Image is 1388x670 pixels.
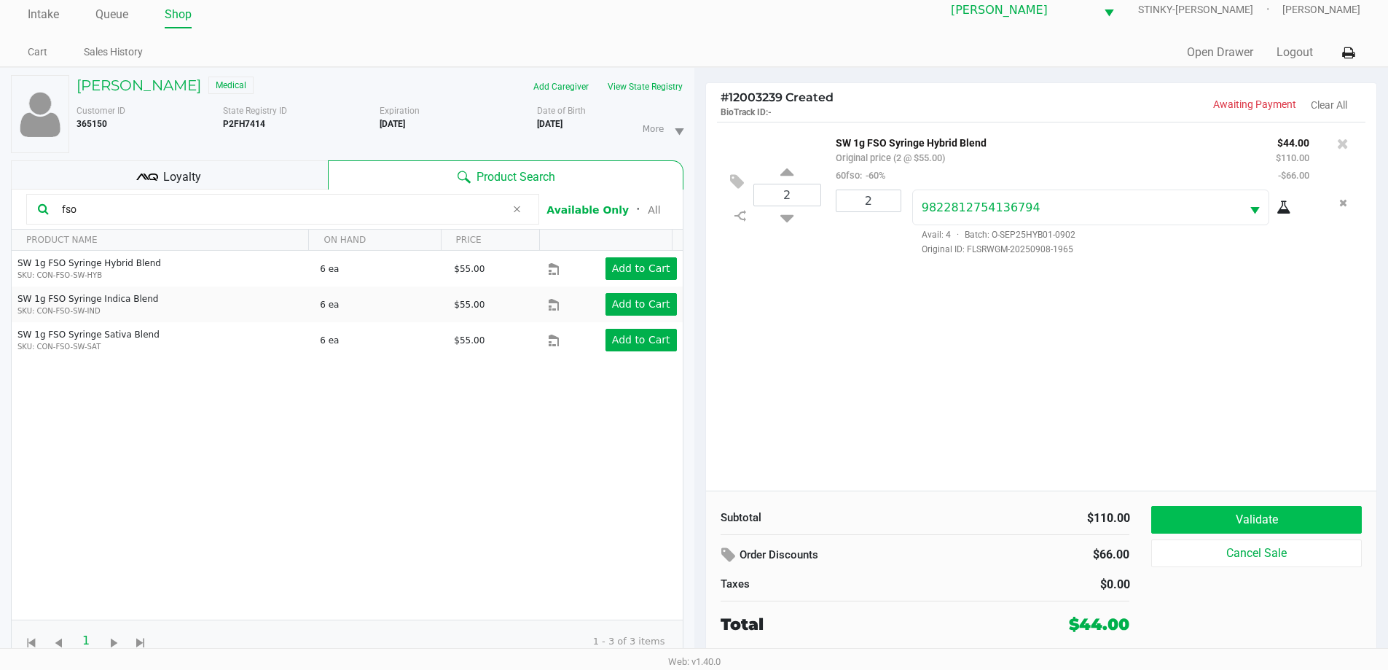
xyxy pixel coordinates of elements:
[1277,44,1313,61] button: Logout
[1151,539,1361,567] button: Cancel Sale
[441,230,540,251] th: PRICE
[95,4,128,25] a: Queue
[84,43,143,61] a: Sales History
[127,626,154,654] span: Go to the last page
[1311,98,1347,113] button: Clear All
[77,77,201,94] h5: [PERSON_NAME]
[44,626,72,654] span: Go to the previous page
[721,90,729,104] span: #
[100,626,128,654] span: Go to the next page
[1187,44,1253,61] button: Open Drawer
[17,341,307,352] p: SKU: CON-FSO-SW-SAT
[50,634,68,653] span: Go to the previous page
[1151,506,1361,534] button: Validate
[77,119,107,129] b: 365150
[308,230,440,251] th: ON HAND
[912,230,1075,240] span: Avail: 4 Batch: O-SEP25HYB01-0902
[1276,133,1309,149] p: $44.00
[728,206,753,225] inline-svg: Split item qty to new line
[721,510,914,526] div: Subtotal
[537,106,586,116] span: Date of Birth
[313,322,447,358] td: 6 ea
[163,168,201,186] span: Loyalty
[836,133,1254,149] p: SW 1g FSO Syringe Hybrid Blend
[721,90,834,104] span: 12003239 Created
[208,77,254,94] span: Medical
[223,106,287,116] span: State Registry ID
[380,119,405,129] b: [DATE]
[637,110,689,147] li: More
[668,656,721,667] span: Web: v1.40.0
[1041,97,1296,112] p: Awaiting Payment
[12,230,683,620] div: Data table
[72,627,100,655] span: Page 1
[912,243,1309,256] span: Original ID: FLSRWGM-20250908-1965
[56,198,506,220] input: Scan or Search Products to Begin
[612,334,670,346] app-button-loader: Add to Cart
[77,106,125,116] span: Customer ID
[721,542,987,569] div: Order Discounts
[17,270,307,281] p: SKU: CON-FSO-SW-HYB
[721,107,768,117] span: BioTrack ID:
[12,251,313,287] td: SW 1g FSO Syringe Hybrid Blend
[23,634,41,653] span: Go to the first page
[524,75,598,98] button: Add Caregiver
[454,264,485,274] span: $55.00
[1241,190,1269,225] button: Select
[165,4,192,25] a: Shop
[313,251,447,287] td: 6 ea
[28,4,59,25] a: Intake
[166,634,665,649] kendo-pager-info: 1 - 3 of 3 items
[643,122,664,136] span: More
[12,287,313,322] td: SW 1g FSO Syringe Indica Blend
[836,152,945,163] small: Original price (2 @ $55.00)
[12,322,313,358] td: SW 1g FSO Syringe Sativa Blend
[313,287,447,322] td: 6 ea
[105,634,123,653] span: Go to the next page
[537,119,562,129] b: [DATE]
[17,305,307,316] p: SKU: CON-FSO-SW-IND
[648,203,660,218] button: All
[12,230,308,251] th: PRODUCT NAME
[1278,170,1309,181] small: -$66.00
[836,170,885,181] small: 60fso:
[612,298,670,310] app-button-loader: Add to Cart
[1276,152,1309,163] small: $110.00
[721,576,914,593] div: Taxes
[28,43,47,61] a: Cart
[862,170,885,181] span: -60%
[951,1,1086,19] span: [PERSON_NAME]
[721,612,979,636] div: Total
[629,203,648,217] span: ᛫
[605,257,677,280] button: Add to Cart
[936,510,1130,527] div: $110.00
[768,107,772,117] span: -
[1138,2,1282,17] span: STINKY-[PERSON_NAME]
[598,75,683,98] button: View State Registry
[454,300,485,310] span: $55.00
[132,634,150,653] span: Go to the last page
[605,293,677,316] button: Add to Cart
[477,168,555,186] span: Product Search
[612,262,670,274] app-button-loader: Add to Cart
[951,230,965,240] span: ·
[1333,190,1353,217] button: Remove the package from the orderLine
[1008,542,1129,567] div: $66.00
[380,106,420,116] span: Expiration
[936,576,1130,593] div: $0.00
[1282,2,1360,17] span: [PERSON_NAME]
[922,200,1040,214] span: 9822812754136794
[17,626,45,654] span: Go to the first page
[223,119,265,129] b: P2FH7414
[454,335,485,346] span: $55.00
[1069,612,1129,636] div: $44.00
[605,329,677,351] button: Add to Cart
